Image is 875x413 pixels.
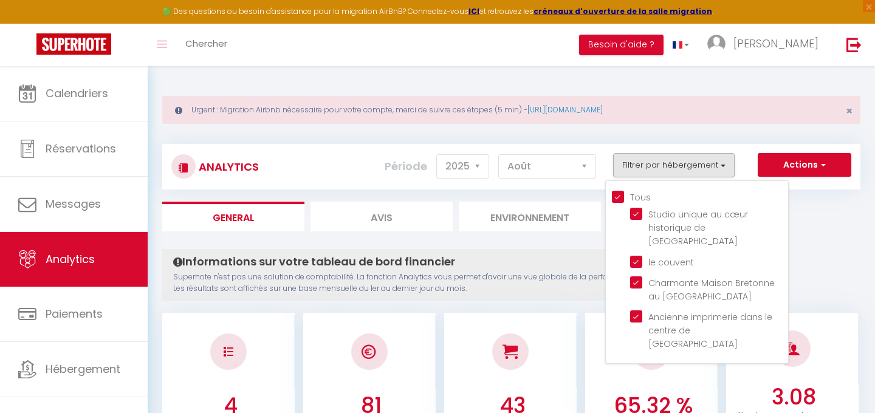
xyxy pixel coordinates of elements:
button: Close [846,106,853,117]
li: General [162,202,304,231]
span: Analytics [46,251,95,267]
a: [URL][DOMAIN_NAME] [527,104,603,115]
span: Paiements [46,306,103,321]
img: ... [707,35,726,53]
img: logout [846,37,862,52]
span: [PERSON_NAME] [733,36,818,51]
h3: 3.08 [733,384,856,410]
span: Studio unique au cœur historique de [GEOGRAPHIC_DATA] [648,208,748,247]
label: Période [385,153,427,180]
span: Chercher [185,37,227,50]
a: ICI [468,6,479,16]
img: NO IMAGE [224,347,233,357]
a: Chercher [176,24,236,66]
h3: Analytics [196,153,259,180]
img: Super Booking [36,33,111,55]
span: Ancienne imprimerie dans le centre de [GEOGRAPHIC_DATA] [648,311,772,350]
button: Besoin d'aide ? [579,35,664,55]
span: Messages [46,196,101,211]
span: Hébergement [46,361,120,377]
div: Urgent : Migration Airbnb nécessaire pour votre compte, merci de suivre ces étapes (5 min) - [162,96,860,124]
li: Avis [311,202,453,231]
button: Actions [758,153,851,177]
span: Réservations [46,141,116,156]
span: Charmante Maison Bretonne au [GEOGRAPHIC_DATA] [648,277,775,302]
button: Ouvrir le widget de chat LiveChat [10,5,46,41]
a: créneaux d'ouverture de la salle migration [534,6,712,16]
button: Filtrer par hébergement [613,153,735,177]
a: ... [PERSON_NAME] [698,24,834,66]
p: Superhote n'est pas une solution de comptabilité. La fonction Analytics vous permet d'avoir une v... [173,271,740,295]
li: Environnement [459,202,601,231]
span: Calendriers [46,86,108,101]
h4: Informations sur votre tableau de bord financier [173,255,740,268]
span: × [846,103,853,118]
